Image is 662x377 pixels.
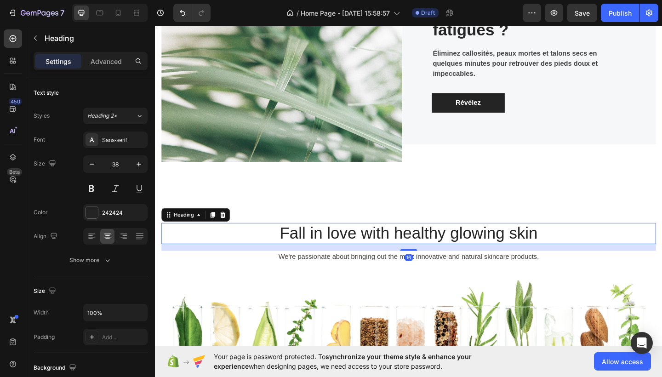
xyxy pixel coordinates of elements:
[609,8,632,18] div: Publish
[214,352,508,371] span: Your page is password protected. To when designing pages, we need access to your store password.
[34,230,59,243] div: Align
[83,108,148,124] button: Heading 2*
[297,8,299,18] span: /
[631,332,653,354] div: Open Intercom Messenger
[8,247,544,258] p: We're passionate about bringing out the most innovative and natural skincare products.
[34,252,148,268] button: Show more
[84,304,147,321] input: Auto
[301,8,390,18] span: Home Page - [DATE] 15:58:57
[173,4,211,22] div: Undo/Redo
[7,168,22,176] div: Beta
[34,308,49,317] div: Width
[102,333,145,342] div: Add...
[155,24,662,347] iframe: Design area
[327,80,354,91] div: Rich Text Editor. Editing area: main
[602,357,643,366] span: Allow access
[34,158,58,170] div: Size
[301,75,380,96] a: Rich Text Editor. Editing area: main
[302,28,481,57] strong: Éliminez callosités, peaux mortes et talons secs en quelques minutes pour retrouver des pieds dou...
[34,89,59,97] div: Text style
[34,112,50,120] div: Styles
[567,4,597,22] button: Save
[4,4,68,22] button: 7
[60,7,64,18] p: 7
[91,57,122,66] p: Advanced
[102,209,145,217] div: 242424
[87,112,117,120] span: Heading 2*
[575,9,590,17] span: Save
[34,285,58,297] div: Size
[214,353,472,370] span: synchronize your theme style & enhance your experience
[421,9,435,17] span: Draft
[9,98,22,105] div: 450
[34,136,45,144] div: Font
[271,250,280,257] div: 16
[18,203,44,211] div: Heading
[46,57,71,66] p: Settings
[69,256,112,265] div: Show more
[594,352,651,371] button: Allow access
[301,25,513,60] div: Rich Text Editor. Editing area: main
[327,81,354,89] strong: Révélez
[102,136,145,144] div: Sans-serif
[8,217,544,238] p: Fall in love with healthy glowing skin
[34,362,78,374] div: Background
[45,33,144,44] p: Heading
[34,208,48,217] div: Color
[601,4,639,22] button: Publish
[34,333,55,341] div: Padding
